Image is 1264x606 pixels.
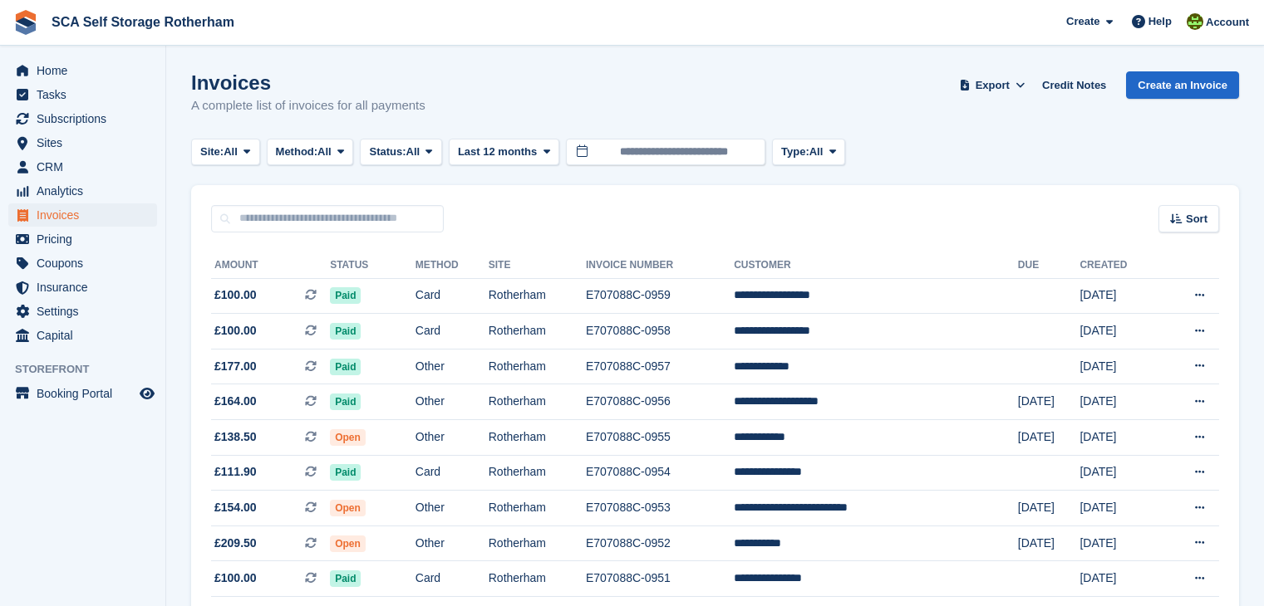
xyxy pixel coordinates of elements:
[37,276,136,299] span: Insurance
[37,107,136,130] span: Subscriptions
[772,139,845,166] button: Type: All
[586,491,734,526] td: E707088C-0953
[8,83,157,106] a: menu
[214,535,257,552] span: £209.50
[976,77,1010,94] span: Export
[416,349,489,384] td: Other
[214,393,257,410] span: £164.00
[8,155,157,178] a: menu
[458,144,537,160] span: Last 12 months
[37,83,136,106] span: Tasks
[200,144,224,160] span: Site:
[1206,14,1249,31] span: Account
[416,314,489,349] td: Card
[37,155,136,178] span: CRM
[586,561,734,597] td: E707088C-0951
[586,314,734,349] td: E707088C-0958
[1018,252,1080,279] th: Due
[809,144,824,160] span: All
[416,278,489,314] td: Card
[1148,13,1172,30] span: Help
[416,252,489,279] th: Method
[586,278,734,314] td: E707088C-0959
[8,227,157,251] a: menu
[137,384,157,403] a: Preview store
[1018,525,1080,561] td: [DATE]
[8,276,157,299] a: menu
[8,252,157,275] a: menu
[37,227,136,251] span: Pricing
[191,96,425,115] p: A complete list of invoices for all payments
[214,463,257,481] span: £111.90
[330,393,361,410] span: Paid
[489,525,586,561] td: Rotherham
[1186,211,1207,227] span: Sort
[956,71,1029,99] button: Export
[37,324,136,347] span: Capital
[489,491,586,526] td: Rotherham
[37,131,136,154] span: Sites
[330,287,361,304] span: Paid
[37,179,136,203] span: Analytics
[330,570,361,587] span: Paid
[45,8,241,36] a: SCA Self Storage Rotherham
[37,382,136,405] span: Booking Portal
[224,144,238,160] span: All
[369,144,406,160] span: Status:
[416,525,489,561] td: Other
[781,144,809,160] span: Type:
[317,144,332,160] span: All
[330,464,361,481] span: Paid
[8,324,157,347] a: menu
[214,499,257,516] span: £154.00
[276,144,318,160] span: Method:
[13,10,38,35] img: stora-icon-8386f47178a22dfd0bd8f6a31ec36ba5ce8667c1dd55bd0f319d3a0aa187defe.svg
[1080,491,1160,526] td: [DATE]
[37,59,136,82] span: Home
[330,323,361,340] span: Paid
[211,252,330,279] th: Amount
[489,455,586,491] td: Rotherham
[15,361,165,378] span: Storefront
[214,428,257,446] span: £138.50
[8,131,157,154] a: menu
[1080,349,1160,384] td: [DATE]
[489,252,586,279] th: Site
[1080,455,1160,491] td: [DATE]
[1018,420,1080,456] td: [DATE]
[416,455,489,491] td: Card
[360,139,441,166] button: Status: All
[489,561,586,597] td: Rotherham
[586,349,734,384] td: E707088C-0957
[37,300,136,323] span: Settings
[8,203,157,227] a: menu
[330,429,366,446] span: Open
[330,252,416,279] th: Status
[416,384,489,420] td: Other
[489,278,586,314] td: Rotherham
[37,252,136,275] span: Coupons
[1080,278,1160,314] td: [DATE]
[330,535,366,552] span: Open
[734,252,1018,279] th: Customer
[330,500,366,516] span: Open
[489,384,586,420] td: Rotherham
[489,314,586,349] td: Rotherham
[267,139,354,166] button: Method: All
[8,107,157,130] a: menu
[1080,420,1160,456] td: [DATE]
[1126,71,1239,99] a: Create an Invoice
[416,420,489,456] td: Other
[1080,314,1160,349] td: [DATE]
[1018,491,1080,526] td: [DATE]
[191,139,260,166] button: Site: All
[8,59,157,82] a: menu
[489,420,586,456] td: Rotherham
[191,71,425,94] h1: Invoices
[586,525,734,561] td: E707088C-0952
[586,420,734,456] td: E707088C-0955
[406,144,421,160] span: All
[586,384,734,420] td: E707088C-0956
[1080,525,1160,561] td: [DATE]
[214,358,257,375] span: £177.00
